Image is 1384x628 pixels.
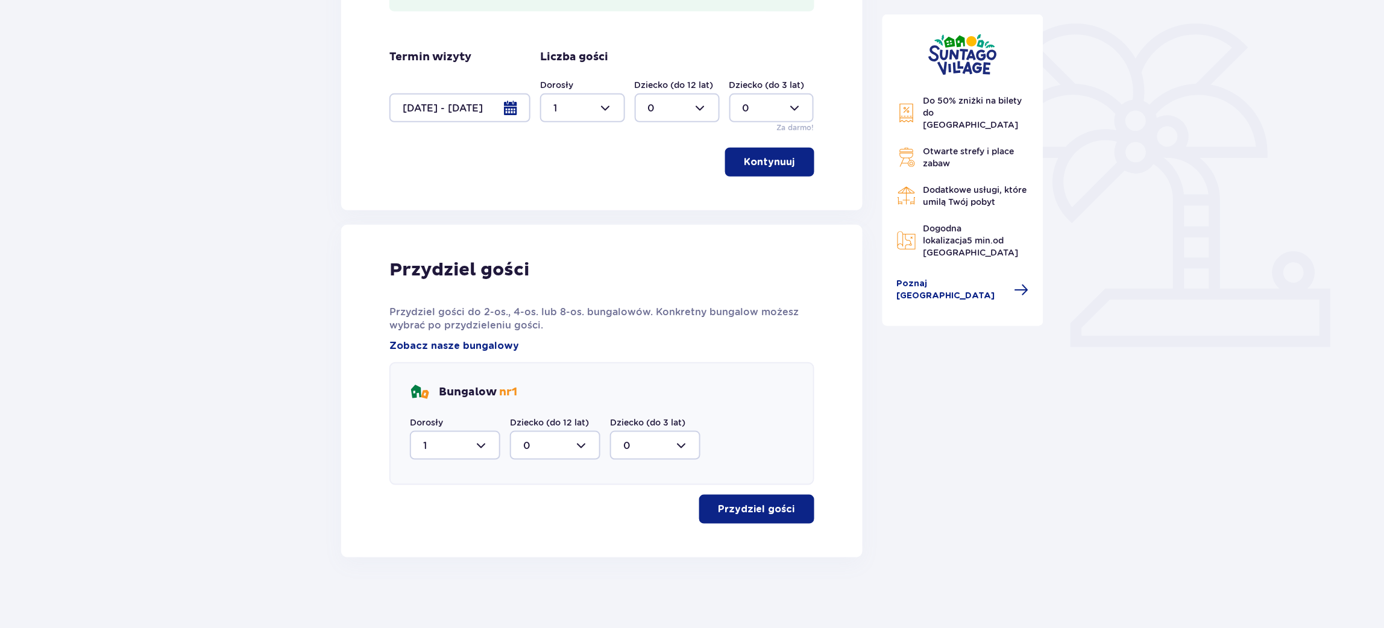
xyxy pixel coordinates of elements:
button: Kontynuuj [725,148,814,177]
a: Poznaj [GEOGRAPHIC_DATA] [897,278,1030,302]
span: Otwarte strefy i place zabaw [923,146,1014,168]
img: Discount Icon [897,103,916,123]
span: Dogodna lokalizacja od [GEOGRAPHIC_DATA] [923,224,1019,257]
p: Kontynuuj [744,155,795,169]
label: Dziecko (do 12 lat) [635,79,714,91]
label: Dziecko (do 3 lat) [729,79,805,91]
p: Przydziel gości [719,503,795,516]
p: Za darmo! [776,122,814,133]
button: Przydziel gości [699,495,814,524]
p: Liczba gości [540,50,608,64]
span: Poznaj [GEOGRAPHIC_DATA] [897,278,1008,302]
label: Dorosły [540,79,573,91]
p: Termin wizyty [389,50,471,64]
span: Do 50% zniżki na bilety do [GEOGRAPHIC_DATA] [923,96,1022,130]
a: Zobacz nasze bungalowy [389,339,519,353]
label: Dziecko (do 12 lat) [510,416,589,429]
img: Suntago Village [928,34,997,75]
img: Restaurant Icon [897,186,916,206]
img: bungalows Icon [410,383,429,402]
img: Map Icon [897,231,916,250]
label: Dorosły [410,416,443,429]
span: Dodatkowe usługi, które umilą Twój pobyt [923,185,1027,207]
p: Przydziel gości [389,259,529,281]
p: Przydziel gości do 2-os., 4-os. lub 8-os. bungalowów. Konkretny bungalow możesz wybrać po przydzi... [389,306,814,332]
p: Bungalow [439,385,517,400]
span: nr 1 [499,385,517,399]
label: Dziecko (do 3 lat) [610,416,685,429]
span: 5 min. [967,236,993,245]
img: Grill Icon [897,148,916,167]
